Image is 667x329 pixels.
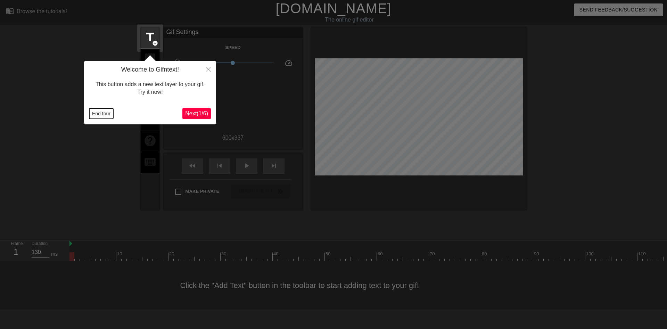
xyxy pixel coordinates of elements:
[89,74,211,103] div: This button adds a new text layer to your gif. Try it now!
[182,108,211,119] button: Next
[89,108,113,119] button: End tour
[89,66,211,74] h4: Welcome to Gifntext!
[185,110,208,116] span: Next ( 1 / 6 )
[201,61,216,77] button: Close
